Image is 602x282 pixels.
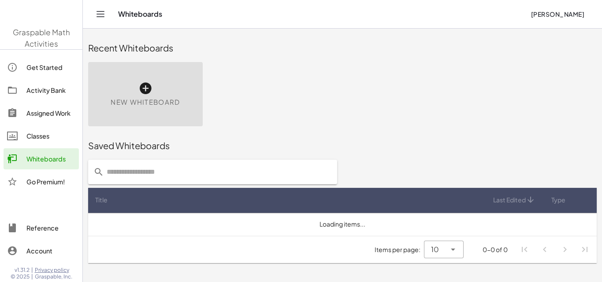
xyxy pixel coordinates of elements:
[88,139,597,152] div: Saved Whiteboards
[4,103,79,124] a: Assigned Work
[88,213,597,236] td: Loading items...
[4,240,79,261] a: Account
[13,27,70,48] span: Graspable Math Activities
[31,273,33,280] span: |
[26,108,75,118] div: Assigned Work
[31,267,33,274] span: |
[4,125,79,146] a: Classes
[431,244,439,255] span: 10
[493,195,526,205] span: Last Edited
[93,7,108,21] button: Toggle navigation
[515,240,595,260] nav: Pagination Navigation
[11,273,30,280] span: © 2025
[26,154,75,164] div: Whiteboards
[95,195,108,205] span: Title
[531,10,584,18] span: [PERSON_NAME]
[35,273,72,280] span: Graspable, Inc.
[88,42,597,54] div: Recent Whiteboards
[524,6,591,22] button: [PERSON_NAME]
[551,195,565,205] span: Type
[4,217,79,238] a: Reference
[4,57,79,78] a: Get Started
[26,223,75,233] div: Reference
[15,267,30,274] span: v1.31.2
[4,80,79,101] a: Activity Bank
[26,85,75,95] div: Activity Bank
[26,245,75,256] div: Account
[26,131,75,141] div: Classes
[4,148,79,169] a: Whiteboards
[35,267,72,274] a: Privacy policy
[26,62,75,73] div: Get Started
[375,245,424,254] span: Items per page:
[483,245,508,254] div: 0-0 of 0
[93,167,104,177] i: prepended action
[111,97,180,107] span: New Whiteboard
[26,176,75,187] div: Go Premium!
